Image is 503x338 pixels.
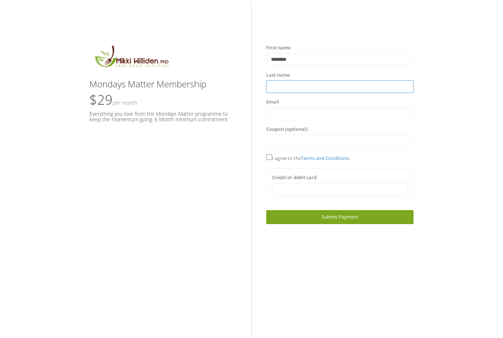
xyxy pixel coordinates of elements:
[301,155,349,161] a: Terms and Conditions
[272,174,317,181] label: Credit or debit card
[113,99,137,106] small: Per Month
[266,126,307,133] label: Coupon (optional)
[266,155,349,161] span: I agree to the
[321,213,358,220] span: Submit Payment
[266,72,290,79] label: Last name
[89,79,237,89] h3: Mondays Matter Membership
[89,91,137,109] span: $29
[89,111,237,122] h5: Everything you love from the Mondays Matter programme to keep the momentum going. 6 Month minimum...
[266,210,414,224] a: Submit Payment
[266,98,279,106] label: Email
[89,44,173,72] img: MikkiLogoMain.png
[266,44,291,52] label: First name
[277,187,403,193] iframe: Secure card payment input frame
